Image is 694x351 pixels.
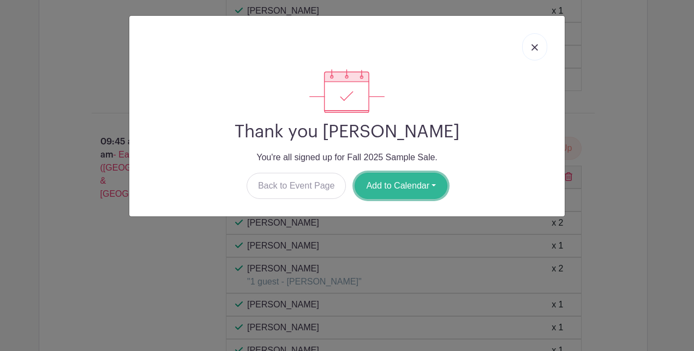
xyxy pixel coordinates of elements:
img: close_button-5f87c8562297e5c2d7936805f587ecaba9071eb48480494691a3f1689db116b3.svg [531,44,538,51]
button: Add to Calendar [355,173,447,199]
h2: Thank you [PERSON_NAME] [138,122,556,142]
a: Back to Event Page [247,173,346,199]
p: You're all signed up for Fall 2025 Sample Sale. [138,151,556,164]
img: signup_complete-c468d5dda3e2740ee63a24cb0ba0d3ce5d8a4ecd24259e683200fb1569d990c8.svg [309,69,385,113]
